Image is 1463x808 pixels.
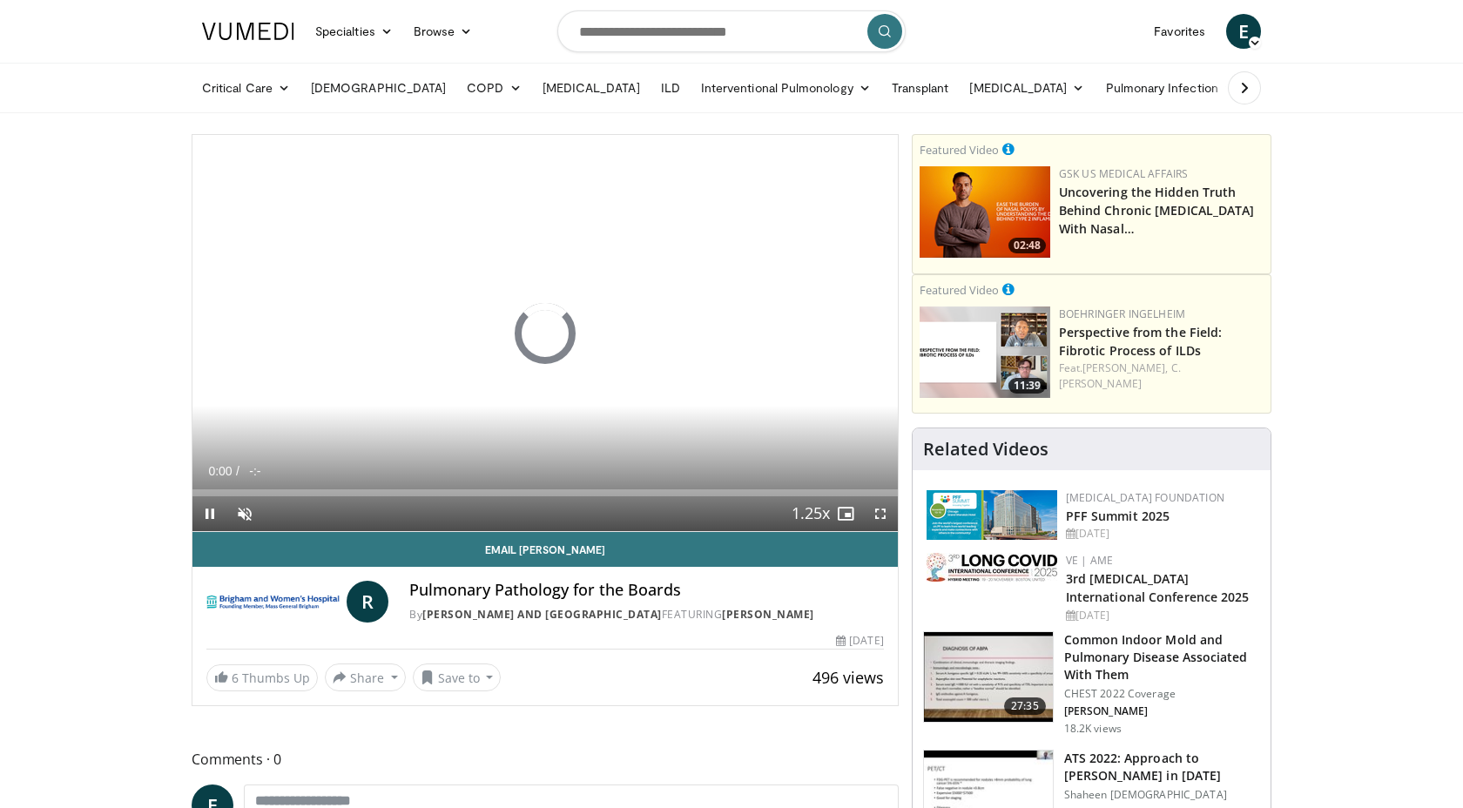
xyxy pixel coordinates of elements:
[192,71,300,105] a: Critical Care
[305,14,403,49] a: Specialties
[1008,378,1046,394] span: 11:39
[1004,697,1046,715] span: 27:35
[1064,704,1260,718] p: [PERSON_NAME]
[920,306,1050,398] img: 0d260a3c-dea8-4d46-9ffd-2859801fb613.png.150x105_q85_crop-smart_upscale.png
[1064,687,1260,701] p: CHEST 2022 Coverage
[192,496,227,531] button: Pause
[232,670,239,686] span: 6
[812,667,884,688] span: 496 views
[722,607,814,622] a: [PERSON_NAME]
[1064,631,1260,683] h3: Common Indoor Mold and Pulmonary Disease Associated With Them
[691,71,881,105] a: Interventional Pulmonology
[227,496,262,531] button: Unmute
[192,135,898,532] video-js: Video Player
[347,581,388,623] a: R
[1059,166,1189,181] a: GSK US Medical Affairs
[192,489,898,496] div: Progress Bar
[409,581,883,600] h4: Pulmonary Pathology for the Boards
[881,71,960,105] a: Transplant
[927,553,1057,582] img: a2792a71-925c-4fc2-b8ef-8d1b21aec2f7.png.150x105_q85_autocrop_double_scale_upscale_version-0.2.jpg
[1066,490,1224,505] a: [MEDICAL_DATA] Foundation
[651,71,691,105] a: ILD
[206,581,340,623] img: Brigham and Women's Hospital
[1059,360,1181,391] a: C. [PERSON_NAME]
[1066,570,1250,605] a: 3rd [MEDICAL_DATA] International Conference 2025
[1226,14,1261,49] a: E
[1082,360,1168,375] a: [PERSON_NAME],
[920,166,1050,258] img: d04c7a51-d4f2-46f9-936f-c139d13e7fbe.png.150x105_q85_crop-smart_upscale.png
[828,496,863,531] button: Enable picture-in-picture mode
[924,632,1053,723] img: 7e353de0-d5d2-4f37-a0ac-0ef5f1a491ce.150x105_q85_crop-smart_upscale.jpg
[300,71,456,105] a: [DEMOGRAPHIC_DATA]
[202,23,294,40] img: VuMedi Logo
[1064,788,1260,802] p: Shaheen [DEMOGRAPHIC_DATA]
[456,71,531,105] a: COPD
[920,306,1050,398] a: 11:39
[1008,238,1046,253] span: 02:48
[927,490,1057,540] img: 84d5d865-2f25-481a-859d-520685329e32.png.150x105_q85_autocrop_double_scale_upscale_version-0.2.png
[325,663,406,691] button: Share
[1059,324,1223,359] a: Perspective from the Field: Fibrotic Process of ILDs
[249,464,260,478] span: -:-
[413,663,502,691] button: Save to
[1066,553,1113,568] a: VE | AME
[920,142,999,158] small: Featured Video
[1066,508,1170,524] a: PFF Summit 2025
[557,10,906,52] input: Search topics, interventions
[1059,184,1255,237] a: Uncovering the Hidden Truth Behind Chronic [MEDICAL_DATA] With Nasal…
[793,496,828,531] button: Playback Rate
[409,607,883,623] div: By FEATURING
[192,532,898,567] a: Email [PERSON_NAME]
[1059,306,1185,321] a: Boehringer Ingelheim
[959,71,1095,105] a: [MEDICAL_DATA]
[920,166,1050,258] a: 02:48
[1066,608,1257,623] div: [DATE]
[923,631,1260,736] a: 27:35 Common Indoor Mold and Pulmonary Disease Associated With Them CHEST 2022 Coverage [PERSON_N...
[532,71,651,105] a: [MEDICAL_DATA]
[836,633,883,649] div: [DATE]
[1059,360,1264,392] div: Feat.
[1066,526,1257,542] div: [DATE]
[236,464,239,478] span: /
[403,14,483,49] a: Browse
[863,496,898,531] button: Fullscreen
[208,464,232,478] span: 0:00
[1064,722,1122,736] p: 18.2K views
[192,748,899,771] span: Comments 0
[422,607,662,622] a: [PERSON_NAME] and [GEOGRAPHIC_DATA]
[1096,71,1246,105] a: Pulmonary Infection
[206,664,318,691] a: 6 Thumbs Up
[1143,14,1216,49] a: Favorites
[1064,750,1260,784] h3: ATS 2022: Approach to [PERSON_NAME] in [DATE]
[923,439,1048,460] h4: Related Videos
[920,282,999,298] small: Featured Video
